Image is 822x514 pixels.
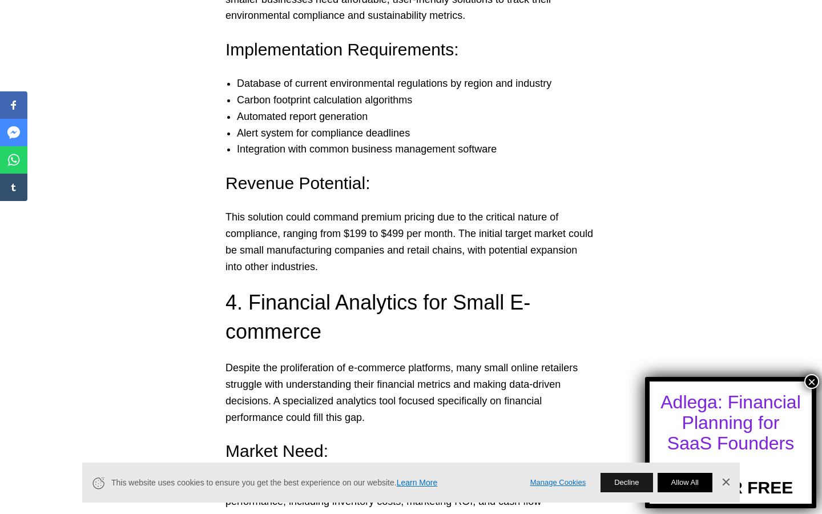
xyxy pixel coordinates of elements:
h4: Market Need: [225,439,597,463]
li: Database of current environmental regulations by region and industry [237,75,608,92]
button: Decline [601,473,652,492]
button: Close [804,374,819,389]
a: Dismiss Banner [717,474,734,491]
p: Despite the proliferation of e-commerce platforms, many small online retailers struggle with unde... [225,360,597,425]
h4: Revenue Potential: [225,171,597,195]
li: Carbon footprint calculation algorithms [237,92,608,109]
span: This website uses cookies to ensure you get the best experience on our website. [111,477,514,489]
li: Integration with common business management software [237,141,608,158]
h3: 4. Financial Analytics for Small E-commerce [225,288,597,346]
div: Adlega: Financial Planning for SaaS Founders [660,392,801,453]
svg: Cookie Icon [91,476,106,490]
li: Alert system for compliance deadlines [237,125,608,142]
a: TRY FOR FREE [668,459,793,497]
h4: Implementation Requirements: [225,38,597,62]
button: Allow All [658,473,712,492]
p: This solution could command premium pricing due to the critical nature of compliance, ranging fro... [225,209,597,275]
a: Learn More [397,478,438,487]
a: Manage Cookies [530,477,586,489]
li: Automated report generation [237,109,608,125]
